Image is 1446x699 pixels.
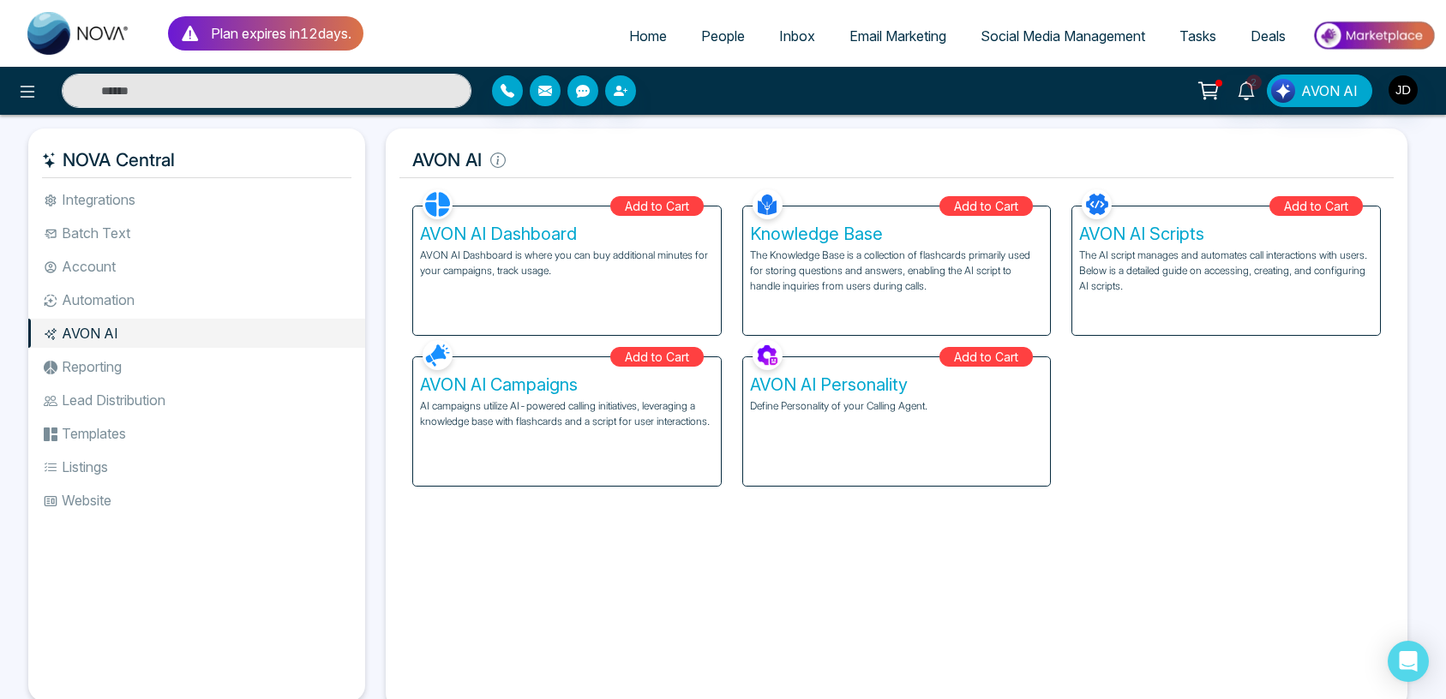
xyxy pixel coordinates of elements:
[42,142,351,178] h5: NOVA Central
[750,224,1044,244] h5: Knowledge Base
[750,248,1044,294] p: The Knowledge Base is a collection of flashcards primarily used for storing questions and answers...
[1079,224,1373,244] h5: AVON AI Scripts
[423,340,453,370] img: AVON AI Campaigns
[849,27,946,45] span: Email Marketing
[28,319,365,348] li: AVON AI
[612,20,684,52] a: Home
[939,196,1033,216] div: Add to Cart
[779,27,815,45] span: Inbox
[1301,81,1358,101] span: AVON AI
[420,224,714,244] h5: AVON AI Dashboard
[1389,75,1418,105] img: User Avatar
[28,352,365,381] li: Reporting
[610,196,704,216] div: Add to Cart
[939,347,1033,367] div: Add to Cart
[963,20,1162,52] a: Social Media Management
[1246,75,1262,90] span: 2
[1179,27,1216,45] span: Tasks
[28,486,365,515] li: Website
[28,419,365,448] li: Templates
[28,452,365,481] li: Listings
[1269,196,1363,216] div: Add to Cart
[753,340,783,370] img: AVON AI Personality
[399,142,1394,178] h5: AVON AI
[420,374,714,395] h5: AVON AI Campaigns
[1079,248,1373,294] p: The AI script manages and automates call interactions with users. Below is a detailed guide on ac...
[1251,27,1286,45] span: Deals
[1388,641,1429,682] div: Open Intercom Messenger
[753,189,783,219] img: Knowledge Base
[1271,79,1295,103] img: Lead Flow
[420,398,714,429] p: AI campaigns utilize AI-powered calling initiatives, leveraging a knowledge base with flashcards ...
[28,385,365,415] li: Lead Distribution
[28,218,365,248] li: Batch Text
[750,374,1044,395] h5: AVON AI Personality
[832,20,963,52] a: Email Marketing
[1162,20,1233,52] a: Tasks
[1082,189,1112,219] img: AVON AI Scripts
[981,27,1145,45] span: Social Media Management
[27,12,130,55] img: Nova CRM Logo
[610,347,704,367] div: Add to Cart
[1311,16,1436,55] img: Market-place.gif
[423,189,453,219] img: AVON AI Dashboard
[28,252,365,281] li: Account
[1267,75,1372,107] button: AVON AI
[1233,20,1303,52] a: Deals
[762,20,832,52] a: Inbox
[701,27,745,45] span: People
[750,398,1044,414] p: Define Personality of your Calling Agent.
[28,185,365,214] li: Integrations
[420,248,714,278] p: AVON AI Dashboard is where you can buy additional minutes for your campaigns, track usage.
[1226,75,1267,105] a: 2
[684,20,762,52] a: People
[211,23,351,44] p: Plan expires in 12 day s .
[629,27,667,45] span: Home
[28,285,365,314] li: Automation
